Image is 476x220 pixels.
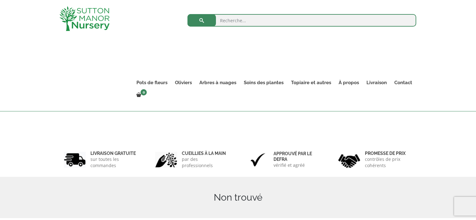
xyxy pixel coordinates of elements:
[133,91,149,100] a: 0
[244,80,284,85] font: Soins des plantes
[394,80,412,85] font: Contact
[155,152,177,168] img: 2.jpg
[274,151,312,162] font: Approuvé par le Defra
[338,150,360,169] img: 4.jpg
[391,78,416,87] a: Contact
[199,80,236,85] font: Arbres à nuages
[274,162,305,168] font: vérifié et agréé
[366,80,387,85] font: Livraison
[365,156,400,168] font: contrôles de prix cohérents
[247,152,269,168] img: 3.jpg
[175,80,192,85] font: Oliviers
[182,151,226,156] font: cueillies à la main
[182,156,213,168] font: par des professionnels
[90,151,136,156] font: LIVRAISON GRATUITE
[335,78,363,87] a: À propos
[187,14,416,27] input: Recherche...
[240,78,287,87] a: Soins des plantes
[136,80,167,85] font: Pots de fleurs
[59,6,110,31] img: logo
[143,90,145,95] font: 0
[363,78,391,87] a: Livraison
[339,80,359,85] font: À propos
[291,80,331,85] font: Topiaire et autres
[214,192,263,203] font: Non trouvé
[365,151,406,156] font: Promesse de prix
[171,78,196,87] a: Oliviers
[90,156,119,168] font: sur toutes les commandes
[64,152,86,168] img: 1.jpg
